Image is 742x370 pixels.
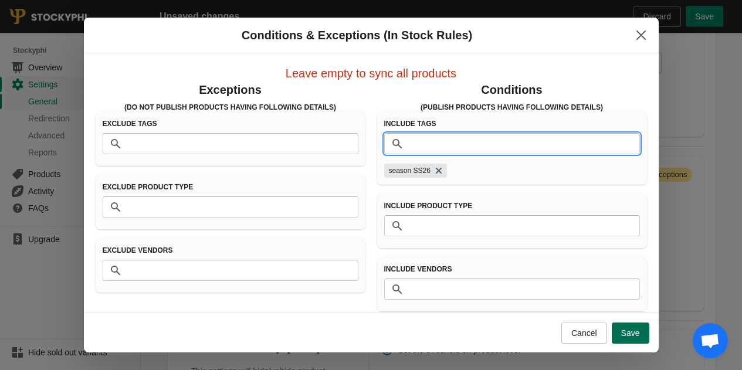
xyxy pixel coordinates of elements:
h3: (Publish products having following details) [377,103,647,112]
h3: Include Product Type [384,201,640,211]
button: Save [612,323,649,344]
h3: Include Vendors [384,264,640,274]
h3: Exclude Vendors [103,246,358,255]
span: Save [621,328,640,338]
span: Exceptions [199,83,262,96]
h3: Exclude Tags [103,119,358,128]
span: Conditions [481,83,542,96]
button: Cancel [561,323,607,344]
span: Cancel [571,328,597,338]
span: Leave empty to sync all products [286,67,456,80]
button: Close [631,25,652,46]
span: season SS26 [389,164,431,178]
h3: Exclude Product Type [103,182,358,192]
h3: Include Tags [384,119,640,128]
span: Conditions & Exceptions (In Stock Rules) [242,29,472,42]
a: Open chat [693,323,728,358]
button: Remove season SS26 [433,165,445,176]
h3: (Do Not Publish products having following details) [96,103,365,112]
